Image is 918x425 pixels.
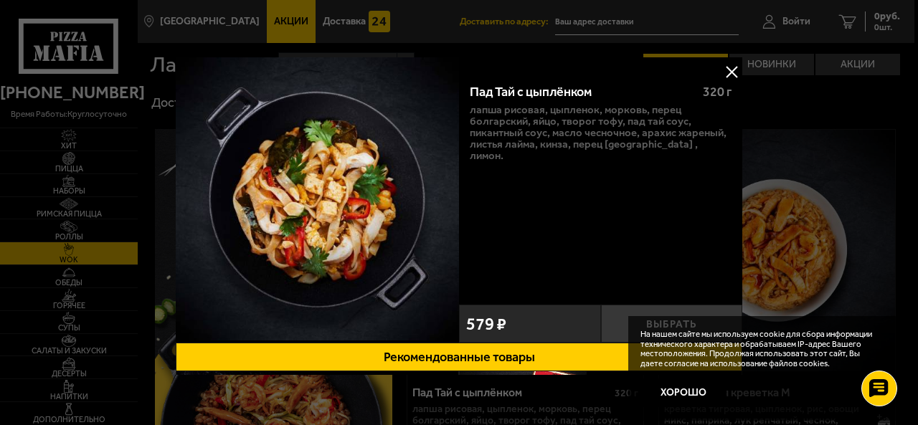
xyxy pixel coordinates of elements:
[601,305,743,343] button: Выбрать
[176,57,459,340] img: Пад Тай с цыплёнком
[640,330,884,369] p: На нашем сайте мы используем cookie для сбора информации технического характера и обрабатываем IP...
[176,57,459,343] a: Пад Тай с цыплёнком
[470,85,691,100] div: Пад Тай с цыплёнком
[640,378,727,407] button: Хорошо
[470,104,732,161] p: лапша рисовая, цыпленок, морковь, перец болгарский, яйцо, творог тофу, пад тай соус, пикантный со...
[703,84,732,100] span: 320 г
[466,315,506,333] span: 579 ₽
[176,343,742,371] button: Рекомендованные товары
